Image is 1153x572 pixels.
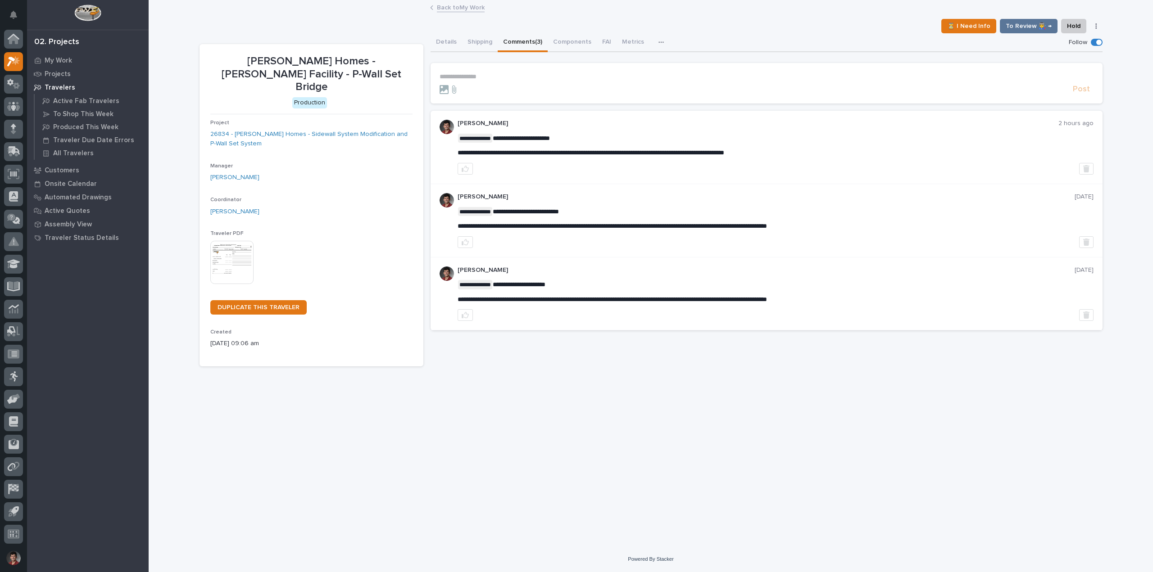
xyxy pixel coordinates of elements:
button: Hold [1061,19,1086,33]
p: 2 hours ago [1058,120,1094,127]
p: Traveler Status Details [45,234,119,242]
a: Traveler Due Date Errors [35,134,149,146]
button: like this post [458,236,473,248]
div: 02. Projects [34,37,79,47]
p: To Shop This Week [53,110,113,118]
a: [PERSON_NAME] [210,173,259,182]
button: Delete post [1079,236,1094,248]
button: like this post [458,163,473,175]
a: Active Quotes [27,204,149,217]
button: Metrics [617,33,649,52]
a: Projects [27,67,149,81]
p: Follow [1069,39,1087,46]
p: [DATE] 09:06 am [210,339,413,348]
a: 26834 - [PERSON_NAME] Homes - Sidewall System Modification and P-Wall Set System [210,130,413,149]
p: [PERSON_NAME] [458,266,1075,274]
p: Onsite Calendar [45,180,97,188]
p: [DATE] [1075,266,1094,274]
span: To Review 👨‍🏭 → [1006,21,1052,32]
p: Produced This Week [53,123,118,131]
p: [PERSON_NAME] [458,120,1058,127]
span: DUPLICATE THIS TRAVELER [218,304,300,311]
a: Back toMy Work [437,2,485,12]
span: Created [210,329,232,335]
button: Notifications [4,5,23,24]
button: Components [548,33,597,52]
a: Onsite Calendar [27,177,149,190]
p: Automated Drawings [45,194,112,202]
a: To Shop This Week [35,108,149,120]
span: Hold [1067,21,1080,32]
button: To Review 👨‍🏭 → [1000,19,1058,33]
a: Produced This Week [35,121,149,133]
a: DUPLICATE THIS TRAVELER [210,300,307,315]
p: Active Fab Travelers [53,97,119,105]
a: Powered By Stacker [628,556,673,562]
p: [DATE] [1075,193,1094,201]
a: Customers [27,163,149,177]
p: Projects [45,70,71,78]
span: Post [1073,84,1090,95]
a: Travelers [27,81,149,94]
button: Post [1069,84,1094,95]
a: Active Fab Travelers [35,95,149,107]
a: Traveler Status Details [27,231,149,244]
a: Assembly View [27,217,149,231]
span: ⏳ I Need Info [947,21,990,32]
a: All Travelers [35,147,149,159]
div: Notifications [11,11,23,25]
button: Details [431,33,462,52]
img: ROij9lOReuV7WqYxWfnW [440,120,454,134]
button: users-avatar [4,549,23,567]
p: Assembly View [45,221,92,229]
button: Delete post [1079,309,1094,321]
a: My Work [27,54,149,67]
span: Manager [210,163,233,169]
a: Automated Drawings [27,190,149,204]
div: Production [292,97,327,108]
p: [PERSON_NAME] Homes - [PERSON_NAME] Facility - P-Wall Set Bridge [210,55,413,94]
p: Customers [45,167,79,175]
button: ⏳ I Need Info [941,19,996,33]
span: Coordinator [210,197,241,203]
p: Travelers [45,84,75,92]
button: Delete post [1079,163,1094,175]
span: Traveler PDF [210,231,244,236]
p: My Work [45,57,72,65]
a: [PERSON_NAME] [210,207,259,216]
img: Workspace Logo [74,5,101,21]
button: Shipping [462,33,498,52]
span: Project [210,120,229,126]
button: like this post [458,309,473,321]
button: Comments (3) [498,33,548,52]
p: Traveler Due Date Errors [53,136,134,144]
img: ROij9lOReuV7WqYxWfnW [440,266,454,281]
p: [PERSON_NAME] [458,193,1075,201]
p: All Travelers [53,149,94,158]
img: ROij9lOReuV7WqYxWfnW [440,193,454,207]
button: FAI [597,33,617,52]
p: Active Quotes [45,207,90,215]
